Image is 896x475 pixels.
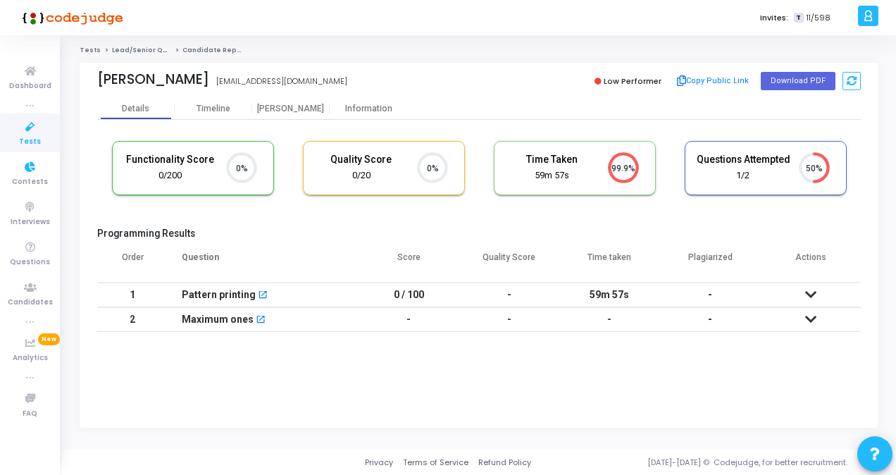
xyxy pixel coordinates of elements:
[97,228,861,240] h5: Programming Results
[97,71,209,87] div: [PERSON_NAME]
[11,216,50,228] span: Interviews
[10,257,50,269] span: Questions
[794,13,803,23] span: T
[123,169,218,183] div: 0/200
[112,46,239,54] a: Lead/Senior Quality Engineer Test 6
[807,12,830,24] span: 11/598
[12,176,48,188] span: Contests
[359,243,459,283] th: Score
[660,243,761,283] th: Plagiarized
[403,457,468,469] a: Terms of Service
[696,169,790,183] div: 1/2
[23,408,37,420] span: FAQ
[459,283,560,307] td: -
[314,154,409,166] h5: Quality Score
[505,169,599,183] div: 59m 57s
[97,307,168,332] td: 2
[314,169,409,183] div: 0/20
[330,104,407,114] div: Information
[197,104,230,114] div: Timeline
[359,283,459,307] td: 0 / 100
[258,291,268,301] mat-icon: open_in_new
[604,75,661,87] span: Low Performer
[559,243,660,283] th: Time taken
[122,104,149,114] div: Details
[168,243,359,283] th: Question
[97,243,168,283] th: Order
[182,46,247,54] span: Candidate Report
[38,333,60,345] span: New
[478,457,531,469] a: Refund Policy
[97,283,168,307] td: 1
[505,154,599,166] h5: Time Taken
[761,72,835,90] button: Download PDF
[18,4,123,32] img: logo
[359,307,459,332] td: -
[123,154,218,166] h5: Functionality Score
[760,243,861,283] th: Actions
[13,352,48,364] span: Analytics
[8,297,53,309] span: Candidates
[256,316,266,326] mat-icon: open_in_new
[459,243,560,283] th: Quality Score
[19,136,41,148] span: Tests
[673,70,754,92] button: Copy Public Link
[696,154,790,166] h5: Questions Attempted
[531,457,878,469] div: [DATE]-[DATE] © Codejudge, for better recruitment.
[216,75,347,87] div: [EMAIL_ADDRESS][DOMAIN_NAME]
[459,307,560,332] td: -
[182,283,256,307] div: Pattern printing
[708,314,712,325] span: -
[9,80,51,92] span: Dashboard
[760,12,788,24] label: Invites:
[708,289,712,300] span: -
[559,283,660,307] td: 59m 57s
[559,307,660,332] td: -
[182,308,254,331] div: Maximum ones
[80,46,878,55] nav: breadcrumb
[365,457,393,469] a: Privacy
[252,104,330,114] div: [PERSON_NAME]
[80,46,101,54] a: Tests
